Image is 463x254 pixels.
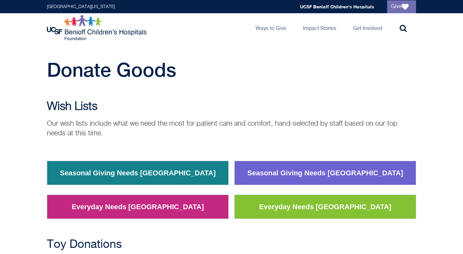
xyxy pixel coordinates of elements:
a: Ways to Give [250,13,291,42]
h2: Wish Lists [47,100,416,113]
a: UCSF Benioff Children's Hospitals [300,4,374,9]
img: Logo for UCSF Benioff Children's Hospitals Foundation [47,15,148,41]
a: Everyday Needs [GEOGRAPHIC_DATA] [254,199,396,215]
span: Donate Goods [47,58,176,81]
a: Get Involved [348,13,387,42]
a: Seasonal Giving Needs [GEOGRAPHIC_DATA] [242,165,408,181]
a: Everyday Needs [GEOGRAPHIC_DATA] [67,199,209,215]
a: Give [387,0,416,13]
a: [GEOGRAPHIC_DATA][US_STATE] [47,5,115,9]
p: Our wish lists include what we need the most for patient care and comfort, hand-selected by staff... [47,119,416,138]
a: Impact Stories [298,13,341,42]
h2: Toy Donations [47,238,416,251]
a: Seasonal Giving Needs [GEOGRAPHIC_DATA] [55,165,221,181]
